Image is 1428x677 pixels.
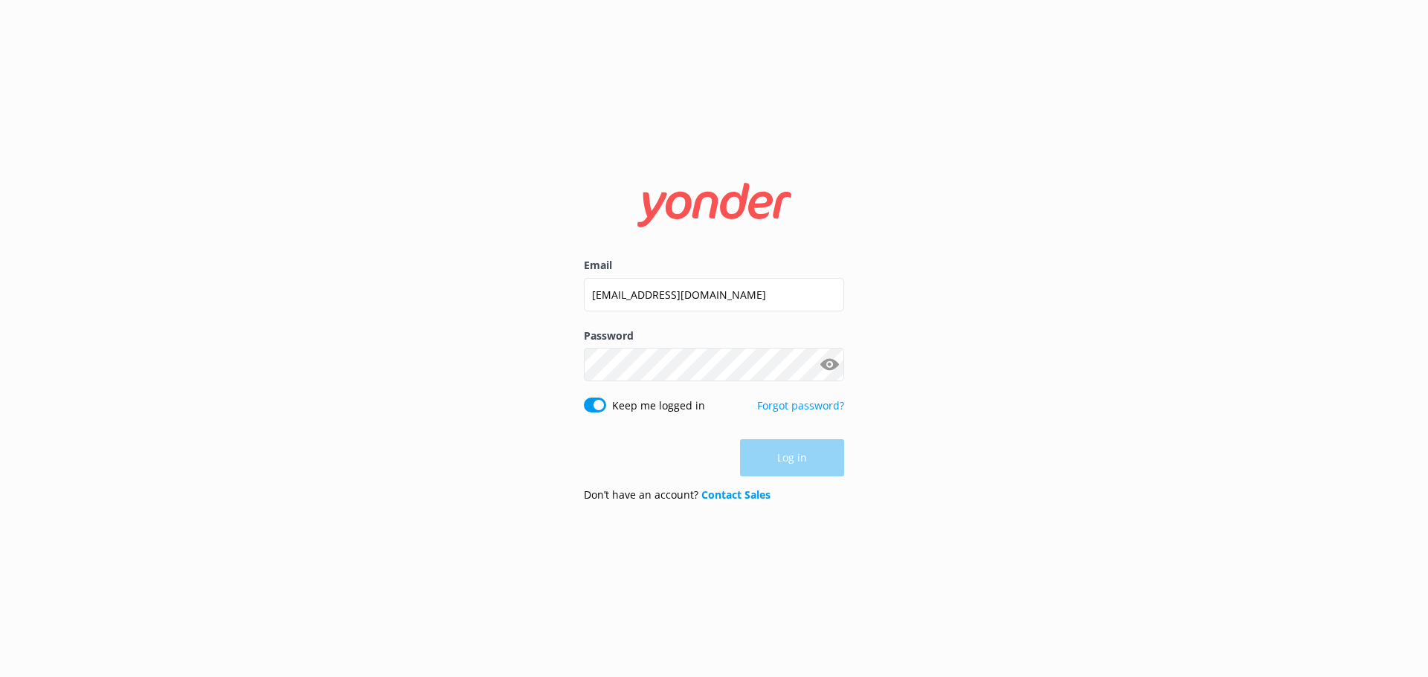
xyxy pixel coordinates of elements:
[584,487,771,503] p: Don’t have an account?
[757,398,844,412] a: Forgot password?
[584,328,844,344] label: Password
[612,398,705,414] label: Keep me logged in
[814,350,844,380] button: Show password
[701,487,771,502] a: Contact Sales
[584,257,844,273] label: Email
[584,278,844,311] input: user@emailaddress.com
